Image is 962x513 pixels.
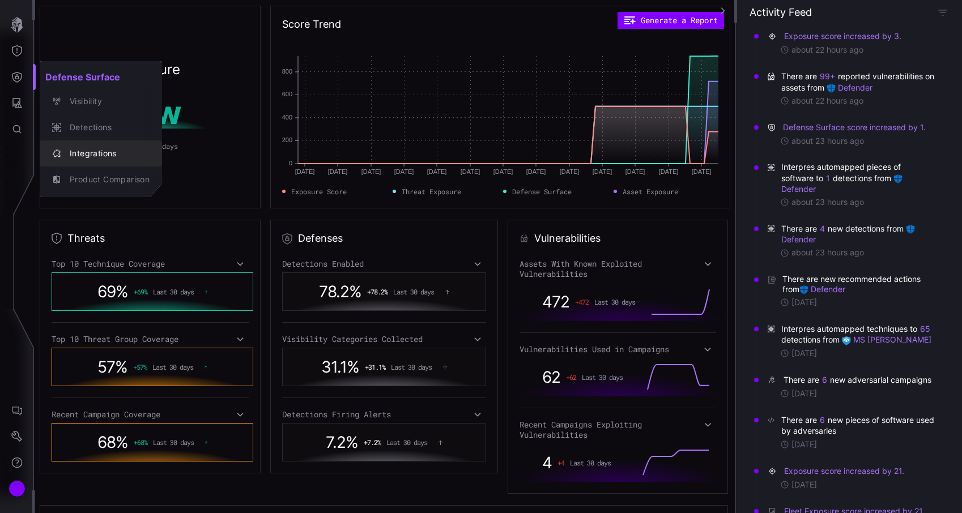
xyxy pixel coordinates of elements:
[40,88,162,114] button: Visibility
[64,147,150,161] div: Integrations
[40,114,162,140] button: Detections
[40,66,162,88] h2: Defense Surface
[64,95,150,109] div: Visibility
[64,173,150,187] div: Product Comparison
[64,121,150,135] div: Detections
[40,166,162,193] button: Product Comparison
[40,140,162,166] button: Integrations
